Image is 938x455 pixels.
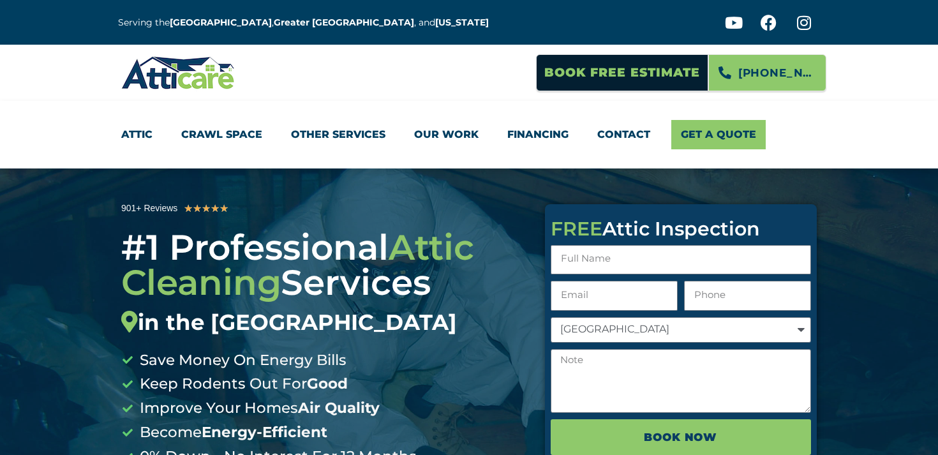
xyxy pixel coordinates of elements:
b: Air Quality [298,399,380,417]
span: [PHONE_NUMBER] [738,62,816,84]
div: 901+ Reviews [121,201,177,216]
input: Full Name [551,245,811,275]
a: Greater [GEOGRAPHIC_DATA] [274,17,414,28]
a: Book Free Estimate [536,54,708,91]
div: in the [GEOGRAPHIC_DATA] [121,310,526,336]
button: BOOK NOW [551,419,811,455]
nav: Menu [121,120,817,149]
a: Attic [121,120,153,149]
input: Email [551,281,678,311]
i: ★ [193,200,202,217]
a: [US_STATE] [435,17,489,28]
div: 5/5 [184,200,228,217]
b: Good [307,375,348,392]
a: Crawl Space [181,120,262,149]
span: Save Money On Energy Bills [137,348,346,373]
input: Only numbers and phone characters (#, -, *, etc) are accepted. [684,281,811,311]
a: [GEOGRAPHIC_DATA] [170,17,272,28]
span: Improve Your Homes [137,396,380,421]
a: Our Work [414,120,479,149]
span: Become [137,421,327,445]
span: Book Free Estimate [544,61,700,85]
span: Attic Cleaning [121,226,474,304]
span: Keep Rodents Out For [137,372,348,396]
a: Contact [597,120,650,149]
i: ★ [220,200,228,217]
b: Energy-Efficient [202,423,327,441]
a: Financing [507,120,569,149]
span: FREE [551,217,602,241]
i: ★ [202,200,211,217]
div: Attic Inspection [551,220,811,239]
a: Other Services [291,120,385,149]
i: ★ [211,200,220,217]
a: Get A Quote [671,120,766,149]
i: ★ [184,200,193,217]
span: BOOK NOW [644,426,717,448]
p: Serving the , , and [118,15,498,30]
a: [PHONE_NUMBER] [708,54,826,91]
div: #1 Professional Services [121,230,526,336]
